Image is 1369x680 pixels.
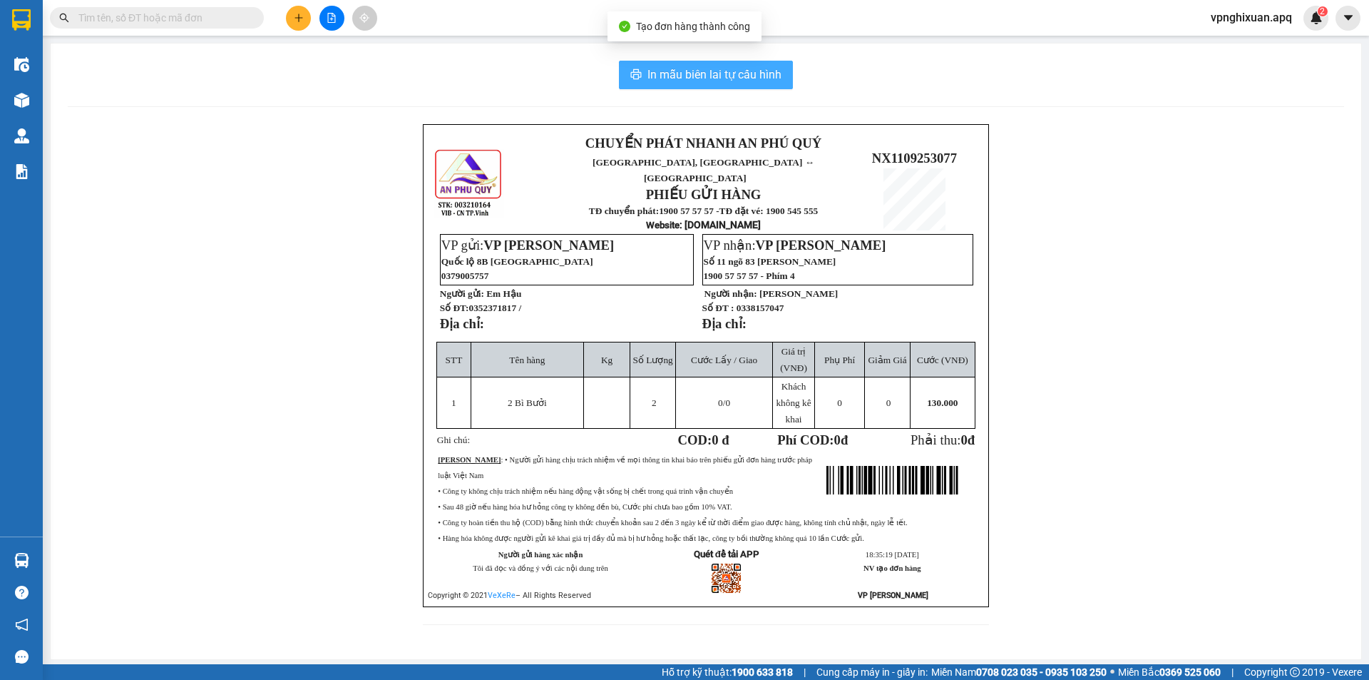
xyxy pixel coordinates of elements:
strong: 0708 023 035 - 0935 103 250 [976,666,1107,678]
span: 0338157047 [737,303,784,313]
span: đ [968,432,975,447]
button: plus [286,6,311,31]
span: VP [PERSON_NAME] [483,238,614,253]
img: warehouse-icon [14,93,29,108]
span: STT [446,355,463,365]
span: Kg [601,355,612,365]
span: Hỗ trợ kỹ thuật: [662,664,793,680]
span: 0352371817 / [468,303,521,313]
span: Website [646,220,680,230]
span: message [15,650,29,664]
button: file-add [319,6,344,31]
img: logo-vxr [12,9,31,31]
strong: Quét để tải APP [694,549,759,559]
span: 0 [886,397,891,408]
span: Cước Lấy / Giao [691,355,757,365]
span: [GEOGRAPHIC_DATA], [GEOGRAPHIC_DATA] ↔ [GEOGRAPHIC_DATA] [593,157,814,183]
strong: 1900 633 818 [732,666,793,678]
span: • Công ty hoàn tiền thu hộ (COD) bằng hình thức chuyển khoản sau 2 đến 3 ngày kể từ thời điểm gia... [438,519,907,527]
span: 0 [834,432,841,447]
span: vpnghixuan.apq [1199,9,1303,26]
strong: Người gửi: [440,288,484,299]
span: Phụ Phí [824,355,855,365]
span: VP gửi: [441,238,614,253]
span: printer [630,68,642,82]
span: In mẫu biên lai tự cấu hình [647,66,781,83]
strong: NV tạo đơn hàng [863,564,921,572]
span: Tôi đã đọc và đồng ý với các nội dung trên [473,564,608,572]
span: 2 [1320,6,1325,16]
img: logo [434,148,504,218]
span: Tên hàng [509,355,545,365]
img: solution-icon [14,164,29,179]
span: plus [294,13,304,23]
strong: VP [PERSON_NAME] [858,591,928,600]
span: Số 11 ngõ 83 [PERSON_NAME] [704,256,836,267]
strong: CHUYỂN PHÁT NHANH AN PHÚ QUÝ [585,136,821,151]
a: VeXeRe [488,591,516,600]
span: question-circle [15,586,29,599]
span: caret-down [1342,11,1355,24]
span: 0 [837,397,842,408]
span: Copyright © 2021 – All Rights Reserved [428,591,591,600]
img: warehouse-icon [14,128,29,143]
button: printerIn mẫu biên lai tự cấu hình [619,61,793,89]
strong: Địa chỉ: [702,316,747,331]
strong: Địa chỉ: [440,316,484,331]
span: notification [15,618,29,631]
span: 1 [451,397,456,408]
strong: 0369 525 060 [1159,666,1221,678]
span: Cước (VNĐ) [917,355,968,365]
span: copyright [1290,667,1300,677]
span: 0 đ [712,432,729,447]
strong: [PERSON_NAME] [438,456,501,464]
button: aim [352,6,377,31]
input: Tìm tên, số ĐT hoặc mã đơn [78,10,247,26]
span: Tạo đơn hàng thành công [636,21,750,32]
span: 2 [652,397,657,408]
strong: 1900 57 57 57 - [659,205,719,216]
span: Cung cấp máy in - giấy in: [816,664,928,680]
strong: TĐ chuyển phát: [589,205,659,216]
span: 130.000 [927,397,958,408]
span: VP nhận: [704,238,886,253]
span: NX1109253077 [872,151,957,166]
span: search [59,13,69,23]
img: warehouse-icon [14,57,29,72]
span: Ghi chú: [437,435,470,445]
span: : • Người gửi hàng chịu trách nhiệm về mọi thông tin khai báo trên phiếu gửi đơn hàng trước pháp ... [438,456,812,479]
strong: Người nhận: [704,288,757,299]
span: • Sau 48 giờ nếu hàng hóa hư hỏng công ty không đền bù, Cước phí chưa bao gồm 10% VAT. [438,503,732,511]
sup: 2 [1318,6,1328,16]
span: Phải thu: [911,432,975,447]
span: Khách không kê khai [776,381,811,425]
span: VP [PERSON_NAME] [756,238,886,253]
span: ⚪️ [1110,669,1114,675]
span: file-add [327,13,337,23]
span: • Công ty không chịu trách nhiệm nếu hàng động vật sống bị chết trong quá trình vận chuyển [438,487,733,495]
span: 18:35:19 [DATE] [866,551,919,559]
span: 0 [960,432,967,447]
span: Số Lượng [633,355,673,365]
span: [PERSON_NAME] [759,288,838,299]
span: aim [359,13,369,23]
span: | [1231,664,1234,680]
strong: PHIẾU GỬI HÀNG [646,187,762,202]
span: Giảm Giá [868,355,906,365]
button: caret-down [1335,6,1360,31]
img: icon-new-feature [1310,11,1323,24]
span: | [804,664,806,680]
span: Miền Bắc [1118,664,1221,680]
span: • Hàng hóa không được người gửi kê khai giá trị đầy đủ mà bị hư hỏng hoặc thất lạc, công ty bồi t... [438,534,864,542]
strong: Số ĐT: [440,303,521,313]
strong: Người gửi hàng xác nhận [498,551,583,559]
span: /0 [718,397,730,408]
strong: Số ĐT : [702,303,734,313]
strong: : [DOMAIN_NAME] [646,219,761,230]
img: warehouse-icon [14,553,29,568]
strong: TĐ đặt vé: 1900 545 555 [719,205,819,216]
span: 0 [718,397,723,408]
span: Em Hậu [486,288,521,299]
span: 2 Bì Bưởi [508,397,547,408]
span: 0379005757 [441,270,489,281]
